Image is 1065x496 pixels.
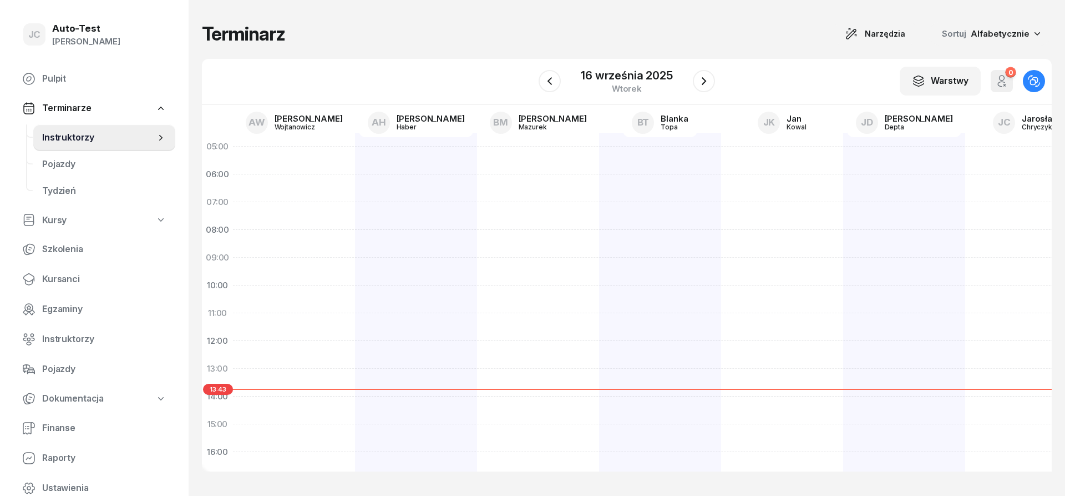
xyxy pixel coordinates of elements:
span: BT [637,118,650,127]
span: AH [372,118,386,127]
a: BTBlankaTopa [623,108,697,137]
div: 10:00 [202,272,233,299]
span: Instruktorzy [42,131,155,145]
div: Mazurek [519,123,572,131]
div: [PERSON_NAME] [52,34,120,49]
div: Topa [661,123,688,131]
div: [PERSON_NAME] [885,114,953,123]
a: Kursanci [13,266,175,293]
button: Warstwy [900,67,981,96]
a: Raporty [13,445,175,472]
div: [PERSON_NAME] [275,114,343,123]
span: Raporty [42,451,166,465]
div: wtorek [581,84,672,93]
div: 05:00 [202,133,233,161]
span: Tydzień [42,184,166,198]
span: Alfabetycznie [971,28,1029,39]
div: [PERSON_NAME] [519,114,587,123]
div: 06:00 [202,161,233,188]
a: Tydzień [33,178,175,204]
a: AW[PERSON_NAME]Wojtanowicz [237,108,352,137]
span: Pojazdy [42,157,166,172]
div: 12:00 [202,327,233,355]
a: Terminarze [13,96,175,121]
a: BM[PERSON_NAME]Mazurek [481,108,596,137]
span: Pojazdy [42,362,166,377]
div: 13:00 [202,355,233,383]
span: Narzędzia [865,27,905,41]
a: Dokumentacja [13,386,175,412]
a: Kursy [13,208,175,233]
span: Kursy [42,213,67,228]
div: Depta [885,123,938,131]
span: 13:43 [203,384,233,395]
div: 14:00 [202,383,233,410]
div: 11:00 [202,299,233,327]
span: JD [861,118,873,127]
span: AW [248,118,265,127]
div: Haber [397,123,450,131]
button: Narzędzia [835,23,915,45]
button: 0 [991,70,1013,92]
a: Finanse [13,415,175,442]
a: Pojazdy [13,356,175,383]
a: Egzaminy [13,296,175,323]
span: Egzaminy [42,302,166,317]
span: BM [493,118,508,127]
span: Dokumentacja [42,392,104,406]
div: Kowal [787,123,806,131]
div: Jarosław [1022,114,1059,123]
span: Instruktorzy [42,332,166,347]
div: Blanka [661,114,688,123]
a: JD[PERSON_NAME]Depta [847,108,962,137]
div: 17:00 [202,466,233,494]
span: Kursanci [42,272,166,287]
div: Jan [787,114,806,123]
div: 09:00 [202,244,233,272]
span: JC [28,30,41,39]
span: Sortuj [942,27,968,41]
span: Pulpit [42,72,166,86]
div: 16 września 2025 [581,70,672,81]
div: 08:00 [202,216,233,244]
span: JK [763,118,775,127]
div: 15:00 [202,410,233,438]
a: AH[PERSON_NAME]Haber [359,108,474,137]
a: Instruktorzy [13,326,175,353]
div: Wojtanowicz [275,123,328,131]
span: Ustawienia [42,481,166,495]
a: JKJanKowal [749,108,815,137]
div: 16:00 [202,438,233,466]
div: Chryczyk [1022,123,1059,131]
a: Instruktorzy [33,124,175,151]
span: JC [998,118,1011,127]
h1: Terminarz [202,24,285,44]
a: Pojazdy [33,151,175,178]
a: Szkolenia [13,236,175,263]
span: Finanse [42,421,166,435]
div: 0 [1005,67,1016,78]
button: Sortuj Alfabetycznie [929,22,1052,46]
div: Warstwy [912,74,968,88]
div: [PERSON_NAME] [397,114,465,123]
span: Terminarze [42,101,91,116]
a: Pulpit [13,66,175,92]
div: Auto-Test [52,24,120,33]
div: 07:00 [202,188,233,216]
span: Szkolenia [42,242,166,257]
